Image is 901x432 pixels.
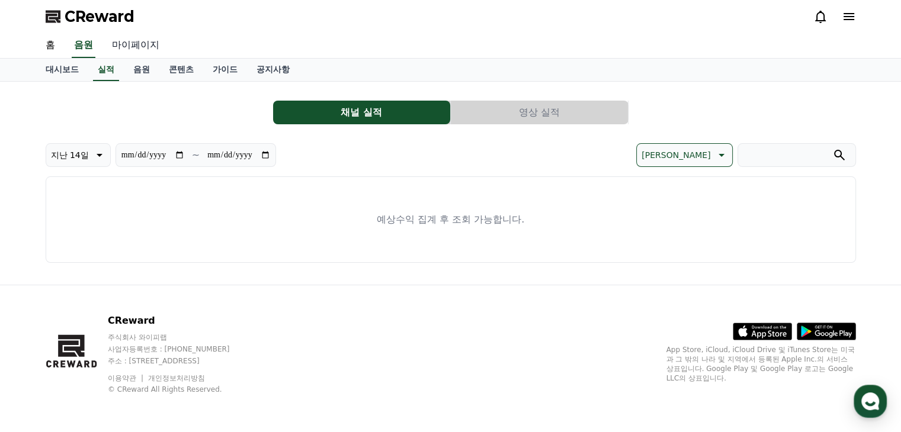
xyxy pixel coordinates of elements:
a: 음원 [72,33,95,58]
a: 가이드 [203,59,247,81]
p: App Store, iCloud, iCloud Drive 및 iTunes Store는 미국과 그 밖의 나라 및 지역에서 등록된 Apple Inc.의 서비스 상표입니다. Goo... [666,345,856,383]
a: 홈 [4,334,78,363]
p: 주소 : [STREET_ADDRESS] [108,356,252,366]
a: 이용약관 [108,374,145,382]
p: 지난 14일 [51,147,89,163]
span: CReward [65,7,134,26]
span: 설정 [183,352,197,361]
a: 개인정보처리방침 [148,374,205,382]
a: 대화 [78,334,153,363]
a: CReward [46,7,134,26]
button: [PERSON_NAME] [636,143,732,167]
button: 영상 실적 [451,101,628,124]
span: 대화 [108,352,123,362]
p: © CReward All Rights Reserved. [108,385,252,394]
a: 채널 실적 [273,101,451,124]
a: 실적 [93,59,119,81]
p: 주식회사 와이피랩 [108,333,252,342]
a: 콘텐츠 [159,59,203,81]
a: 음원 [124,59,159,81]
span: 홈 [37,352,44,361]
a: 공지사항 [247,59,299,81]
a: 홈 [36,33,65,58]
button: 지난 14일 [46,143,111,167]
button: 채널 실적 [273,101,450,124]
p: CReward [108,314,252,328]
p: ~ [192,148,200,162]
a: 설정 [153,334,227,363]
a: 마이페이지 [102,33,169,58]
p: 예상수익 집계 후 조회 가능합니다. [377,212,524,227]
a: 대시보드 [36,59,88,81]
p: [PERSON_NAME] [642,147,710,163]
p: 사업자등록번호 : [PHONE_NUMBER] [108,344,252,354]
